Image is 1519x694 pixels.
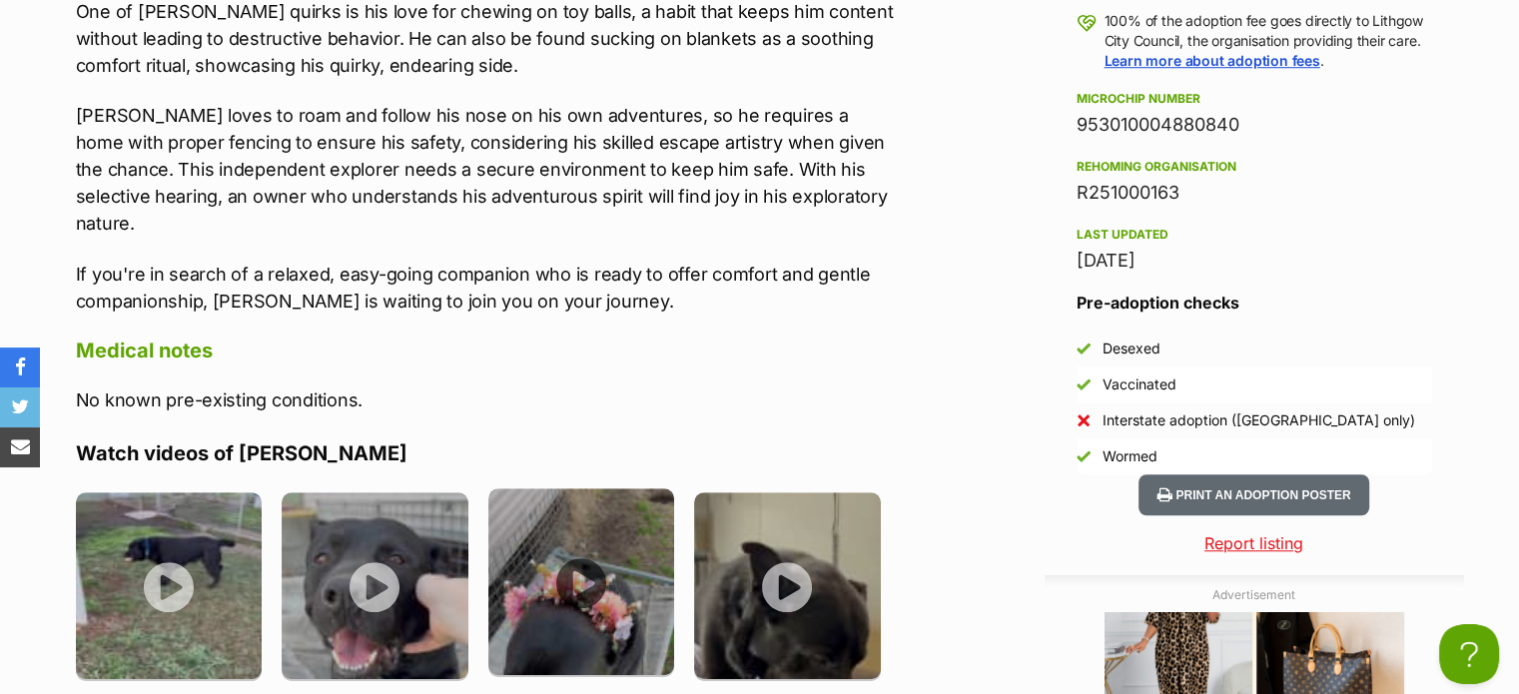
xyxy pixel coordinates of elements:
img: iujrri2k902svte4fs1k.jpg [488,488,675,675]
div: Rehoming organisation [1077,159,1432,175]
a: Learn more about adoption fees [1105,52,1320,69]
h4: Medical notes [76,338,901,363]
img: https://img.kwcdn.com/product/fancy/19d7b1bf-21cb-4b39-aa3b-556368936c4b.jpg?imageMogr2/strip/siz... [170,142,336,280]
a: Report listing [1045,531,1464,555]
img: No [1077,413,1091,427]
p: If you're in search of a relaxed, easy-going companion who is ready to offer comfort and gentle c... [76,261,901,315]
div: 953010004880840 [1077,111,1432,139]
p: 100% of the adoption fee goes directly to Lithgow City Council, the organisation providing their ... [1105,11,1432,71]
img: https://img.kwcdn.com/product/fancy/dc42a17d-a6da-4004-ae3d-3ba8c14582a0.jpg?imageMogr2/strip/siz... [152,127,300,250]
h4: Watch videos of [PERSON_NAME] [76,440,901,466]
div: Interstate adoption ([GEOGRAPHIC_DATA] only) [1103,410,1415,430]
iframe: Help Scout Beacon - Open [1439,624,1499,684]
h3: Pre-adoption checks [1077,291,1432,315]
div: [DATE] [1077,247,1432,275]
div: R251000163 [1077,179,1432,207]
div: Wormed [1103,446,1157,466]
div: Vaccinated [1103,374,1176,394]
img: kannruk1zsag46iiiyvy.jpg [694,492,881,679]
div: Last updated [1077,227,1432,243]
p: No known pre-existing conditions. [76,386,901,413]
p: [PERSON_NAME] loves to roam and follow his nose on his own adventures, so he requires a home with... [76,102,901,237]
img: Yes [1077,449,1091,463]
div: Desexed [1103,339,1160,358]
img: vqzhgru0yslt3z5ycqls.jpg [76,492,263,679]
img: Yes [1077,342,1091,355]
img: Yes [1077,377,1091,391]
div: Microchip number [1077,91,1432,107]
button: Print an adoption poster [1139,474,1368,515]
img: tnnfsvwe6kpq7rfr3wdt.jpg [282,492,468,679]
